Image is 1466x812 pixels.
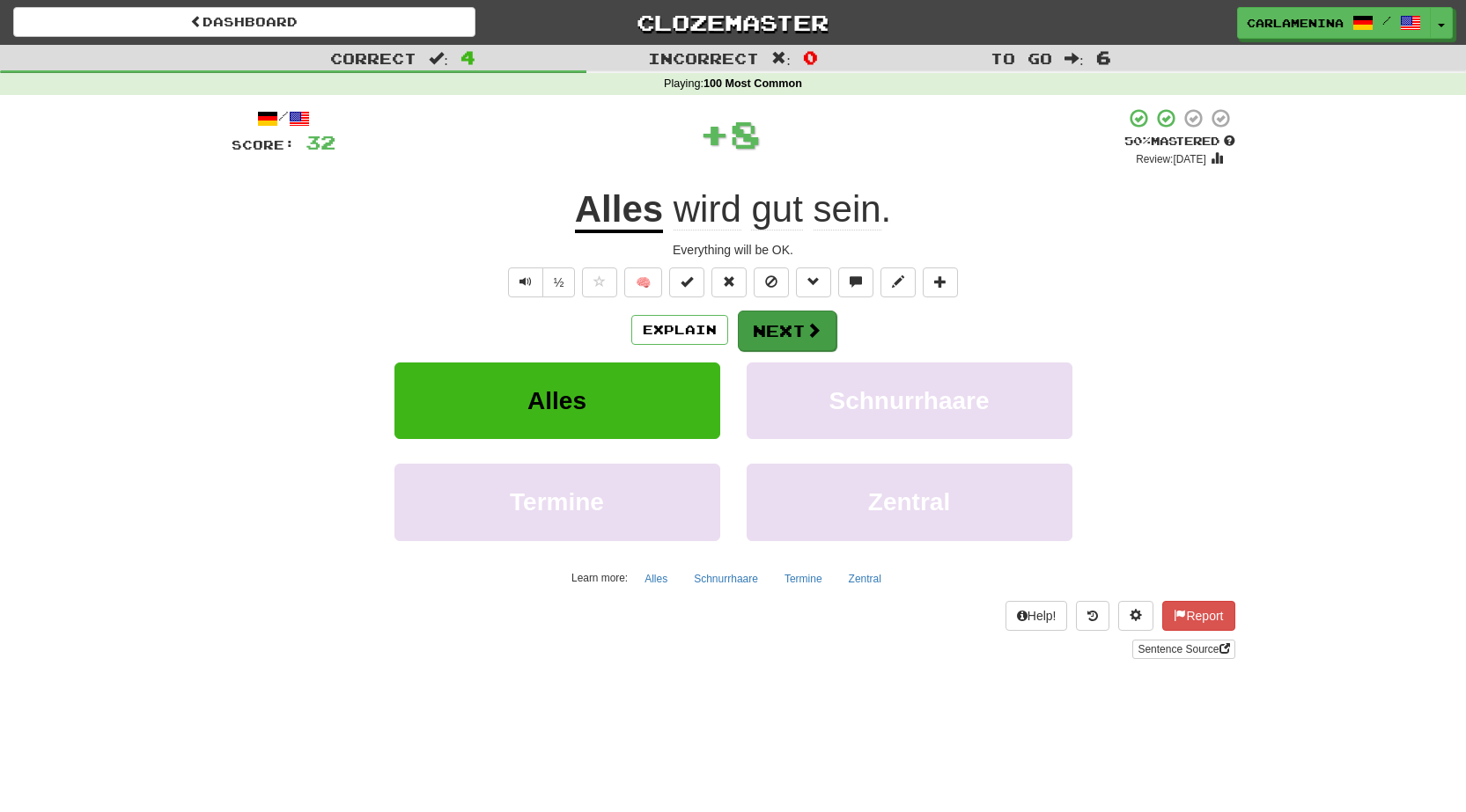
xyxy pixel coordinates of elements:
span: gut [751,188,802,230]
button: Schnurrhaare [747,362,1072,439]
button: ½ [542,267,576,297]
div: Text-to-speech controls [505,267,576,297]
span: / [1382,14,1391,26]
span: Incorrect [648,49,759,67]
span: 50 % [1124,134,1151,148]
div: Mastered [1124,134,1235,150]
small: Learn more: [571,572,628,584]
span: Alles [527,387,586,414]
small: Review: [DATE] [1136,153,1206,165]
button: Help! [1006,601,1068,631]
button: Termine [394,464,720,540]
span: 6 [1096,47,1111,68]
span: sein [814,188,881,230]
button: Report [1162,601,1234,631]
button: Grammar (alt+g) [796,267,831,297]
button: Termine [775,566,832,592]
button: 🧠 [624,267,662,297]
span: 8 [730,112,761,156]
span: + [699,107,730,160]
span: . [663,188,891,230]
button: Schnurrhaare [684,566,768,592]
span: 0 [803,47,818,68]
strong: 100 Most Common [704,77,802,90]
span: : [771,51,791,66]
button: Play sentence audio (ctl+space) [508,267,543,297]
button: Alles [394,362,720,439]
button: Alles [635,566,677,592]
div: Everything will be OK. [232,241,1235,259]
span: Zentral [868,488,950,516]
a: Clozemaster [502,7,964,38]
button: Favorite sentence (alt+f) [582,267,617,297]
span: Termine [510,488,604,516]
a: Dashboard [13,7,475,37]
u: Alles [575,188,663,233]
span: Schnurrhaare [829,387,989,414]
button: Edit sentence (alt+d) [880,267,916,297]
button: Explain [631,315,728,345]
span: carlamenina [1247,15,1344,31]
span: : [1065,51,1084,66]
a: Sentence Source [1132,640,1234,659]
button: Reset to 0% Mastered (alt+r) [711,267,747,297]
a: carlamenina / [1237,7,1431,39]
button: Next [738,311,836,351]
span: 4 [460,47,475,68]
button: Zentral [839,566,891,592]
span: wird [674,188,741,230]
button: Discuss sentence (alt+u) [838,267,873,297]
div: / [232,107,335,129]
span: Correct [330,49,416,67]
button: Set this sentence to 100% Mastered (alt+m) [669,267,704,297]
button: Zentral [747,464,1072,540]
button: Add to collection (alt+a) [923,267,958,297]
span: : [429,51,448,66]
span: 32 [306,131,335,153]
span: Score: [232,137,295,152]
button: Ignore sentence (alt+i) [754,267,789,297]
span: To go [991,49,1052,67]
button: Round history (alt+y) [1076,601,1109,631]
